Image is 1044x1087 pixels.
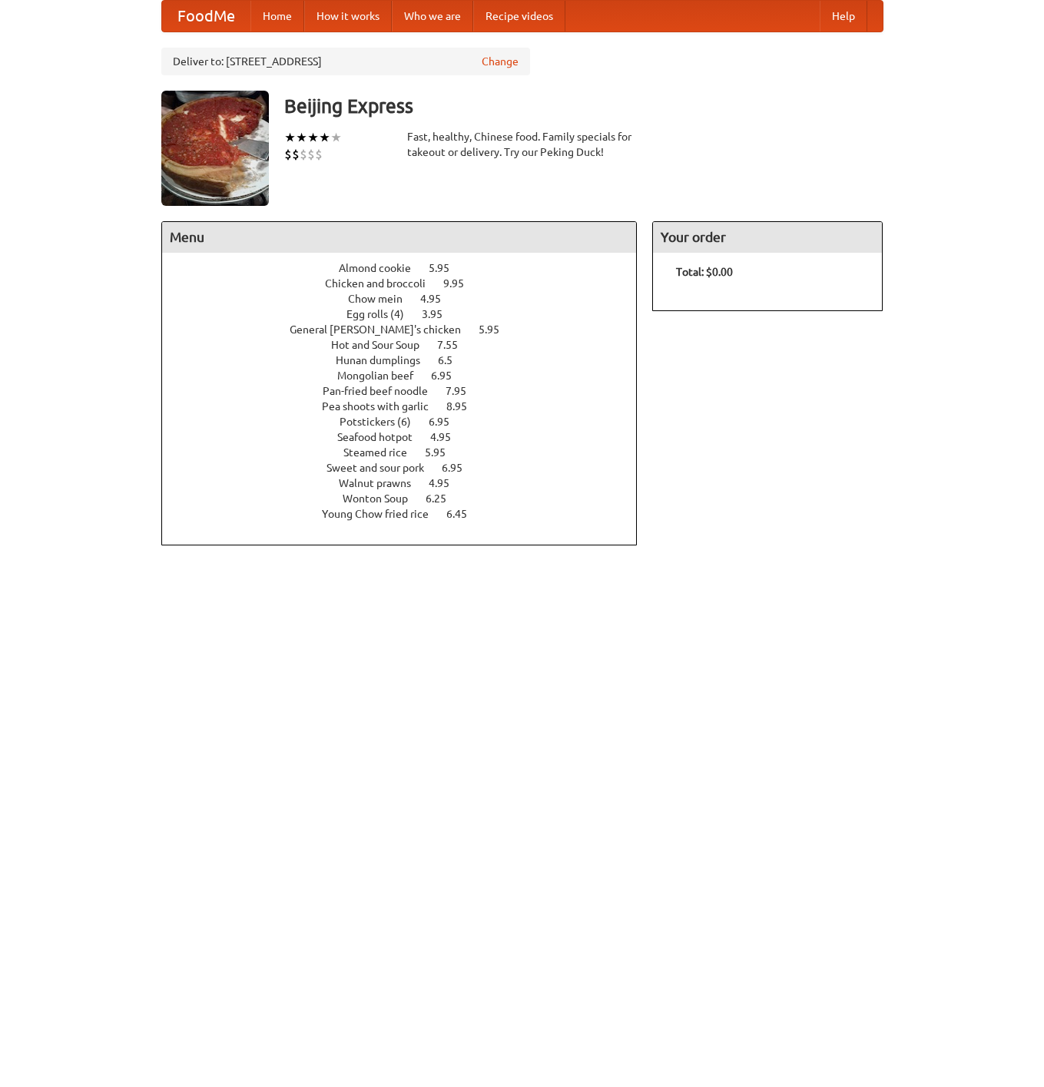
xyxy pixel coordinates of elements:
li: ★ [319,129,330,146]
span: Hunan dumplings [336,354,436,366]
span: General [PERSON_NAME]'s chicken [290,323,476,336]
span: Pan-fried beef noodle [323,385,443,397]
a: Potstickers (6) 6.95 [340,416,478,428]
a: Recipe videos [473,1,565,31]
h4: Menu [162,222,637,253]
li: ★ [307,129,319,146]
a: How it works [304,1,392,31]
li: $ [284,146,292,163]
span: 5.95 [429,262,465,274]
span: 4.95 [420,293,456,305]
a: Hunan dumplings 6.5 [336,354,481,366]
span: Hot and Sour Soup [331,339,435,351]
span: Potstickers (6) [340,416,426,428]
span: 6.95 [442,462,478,474]
span: 9.95 [443,277,479,290]
h4: Your order [653,222,882,253]
span: 6.5 [438,354,468,366]
span: 3.95 [422,308,458,320]
span: 4.95 [429,477,465,489]
span: 7.55 [437,339,473,351]
span: 6.95 [431,370,467,382]
span: 7.95 [446,385,482,397]
a: Almond cookie 5.95 [339,262,478,274]
span: 6.25 [426,492,462,505]
span: 5.95 [479,323,515,336]
span: Pea shoots with garlic [322,400,444,413]
span: 4.95 [430,431,466,443]
a: Help [820,1,867,31]
span: Wonton Soup [343,492,423,505]
a: Steamed rice 5.95 [343,446,474,459]
li: ★ [296,129,307,146]
a: Young Chow fried rice 6.45 [322,508,495,520]
a: Pea shoots with garlic 8.95 [322,400,495,413]
a: Change [482,54,519,69]
a: Mongolian beef 6.95 [337,370,480,382]
span: Almond cookie [339,262,426,274]
span: Steamed rice [343,446,423,459]
li: $ [300,146,307,163]
span: Young Chow fried rice [322,508,444,520]
span: Sweet and sour pork [326,462,439,474]
span: Chicken and broccoli [325,277,441,290]
a: Chow mein 4.95 [348,293,469,305]
a: Egg rolls (4) 3.95 [346,308,471,320]
span: 8.95 [446,400,482,413]
a: Hot and Sour Soup 7.55 [331,339,486,351]
a: Walnut prawns 4.95 [339,477,478,489]
a: Wonton Soup 6.25 [343,492,475,505]
li: $ [292,146,300,163]
a: Seafood hotpot 4.95 [337,431,479,443]
a: Sweet and sour pork 6.95 [326,462,491,474]
h3: Beijing Express [284,91,883,121]
span: Seafood hotpot [337,431,428,443]
span: Egg rolls (4) [346,308,419,320]
span: Chow mein [348,293,418,305]
span: 5.95 [425,446,461,459]
a: FoodMe [162,1,250,31]
a: Home [250,1,304,31]
div: Fast, healthy, Chinese food. Family specials for takeout or delivery. Try our Peking Duck! [407,129,638,160]
b: Total: $0.00 [676,266,733,278]
a: Chicken and broccoli 9.95 [325,277,492,290]
span: Walnut prawns [339,477,426,489]
li: $ [315,146,323,163]
li: ★ [330,129,342,146]
a: Pan-fried beef noodle 7.95 [323,385,495,397]
span: Mongolian beef [337,370,429,382]
li: $ [307,146,315,163]
span: 6.95 [429,416,465,428]
a: Who we are [392,1,473,31]
li: ★ [284,129,296,146]
a: General [PERSON_NAME]'s chicken 5.95 [290,323,528,336]
span: 6.45 [446,508,482,520]
img: angular.jpg [161,91,269,206]
div: Deliver to: [STREET_ADDRESS] [161,48,530,75]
